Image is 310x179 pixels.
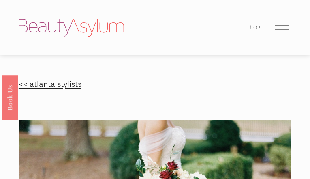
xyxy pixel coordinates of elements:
img: Beauty Asylum | Bridal Hair &amp; Makeup Charlotte &amp; Atlanta [19,19,124,37]
a: 0 items in cart [250,22,261,33]
a: Book Us [2,75,18,119]
a: << atlanta stylists [19,80,81,89]
span: ( [250,24,253,31]
span: ) [259,24,262,31]
span: 0 [253,24,259,31]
